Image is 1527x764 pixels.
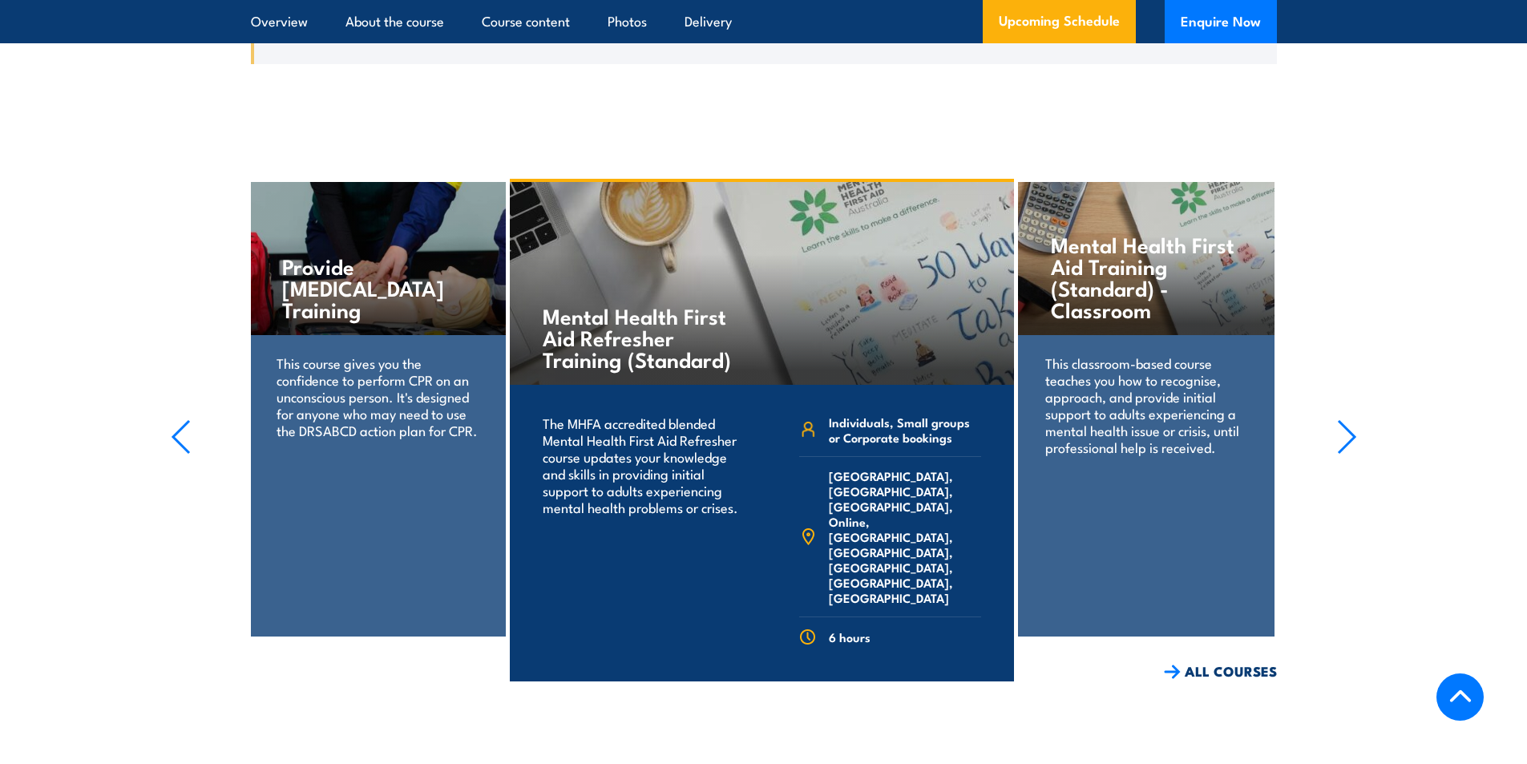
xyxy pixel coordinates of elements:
[829,629,871,645] span: 6 hours
[282,255,472,320] h4: Provide [MEDICAL_DATA] Training
[543,414,741,515] p: The MHFA accredited blended Mental Health First Aid Refresher course updates your knowledge and s...
[1164,662,1277,681] a: ALL COURSES
[1051,233,1241,320] h4: Mental Health First Aid Training (Standard) - Classroom
[277,354,478,439] p: This course gives you the confidence to perform CPR on an unconscious person. It's designed for a...
[829,414,981,445] span: Individuals, Small groups or Corporate bookings
[543,305,731,370] h4: Mental Health First Aid Refresher Training (Standard)
[829,468,981,605] span: [GEOGRAPHIC_DATA], [GEOGRAPHIC_DATA], [GEOGRAPHIC_DATA], Online, [GEOGRAPHIC_DATA], [GEOGRAPHIC_D...
[1045,354,1246,455] p: This classroom-based course teaches you how to recognise, approach, and provide initial support t...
